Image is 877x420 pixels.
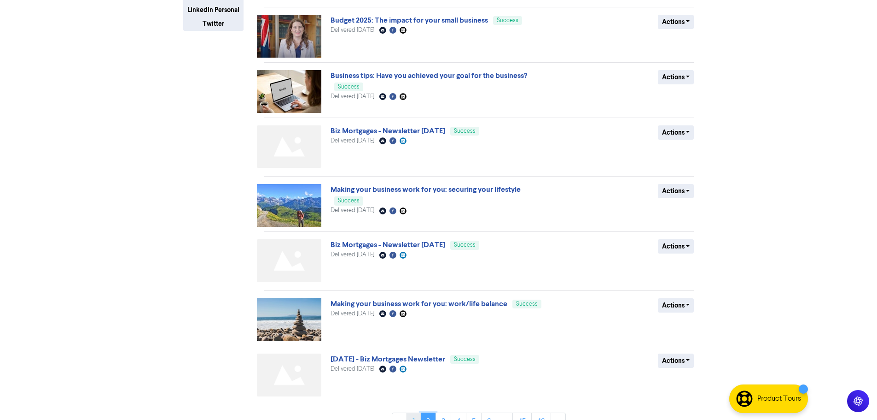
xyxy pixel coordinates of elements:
span: Success [516,301,538,307]
span: Delivered [DATE] [331,94,374,100]
a: Making your business work for you: securing your lifestyle [331,185,521,194]
span: Success [338,84,360,90]
img: Not found [257,354,321,396]
img: image_1744150385499.jpg [257,184,321,227]
button: Actions [658,239,694,254]
img: Not found [257,239,321,282]
a: Biz Mortgages - Newsletter [DATE] [331,126,445,136]
iframe: Chat Widget [831,376,877,420]
img: image_1745973582790.jpg [257,70,321,113]
button: LinkedIn Personal [183,3,244,17]
button: Twitter [183,17,244,31]
span: Success [454,128,476,134]
span: Success [454,356,476,362]
a: Business tips: Have you achieved your goal for the business? [331,71,527,80]
img: image_1741120426415.jpg [257,298,321,341]
button: Actions [658,184,694,198]
span: Delivered [DATE] [331,311,374,317]
a: Budget 2025: The impact for your small business [331,16,488,25]
span: Success [338,198,360,204]
img: image_1747945888058.jpg [257,15,321,58]
button: Actions [658,15,694,29]
button: Actions [658,354,694,368]
button: Actions [658,125,694,140]
span: Delivered [DATE] [331,252,374,258]
span: Delivered [DATE] [331,207,374,213]
a: Making your business work for you: work/life balance [331,299,507,308]
span: Success [497,18,518,24]
img: Not found [257,125,321,168]
a: [DATE] - Biz Mortgages Newsletter [331,355,445,364]
span: Delivered [DATE] [331,138,374,144]
button: Actions [658,298,694,313]
span: Success [454,242,476,248]
a: Biz Mortgages - Newsletter [DATE] [331,240,445,249]
span: Delivered [DATE] [331,27,374,33]
span: Delivered [DATE] [331,366,374,372]
button: Actions [658,70,694,84]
